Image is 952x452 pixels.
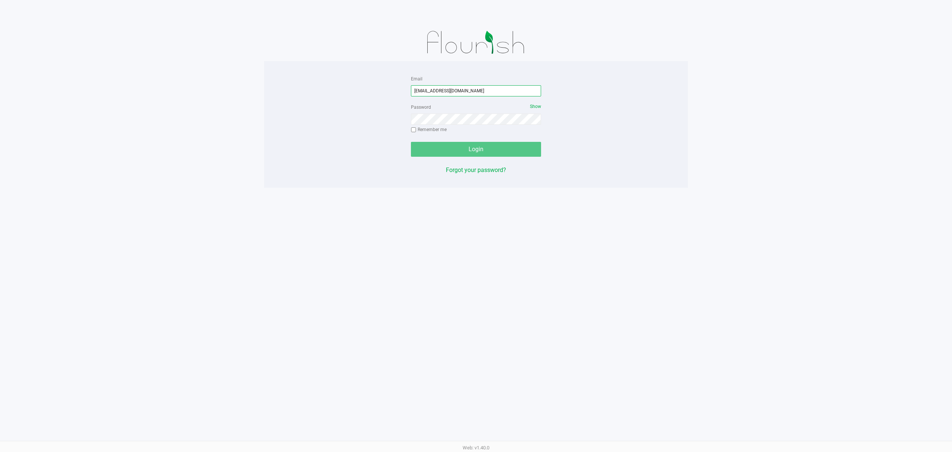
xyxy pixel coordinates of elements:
[446,166,506,175] button: Forgot your password?
[411,127,416,133] input: Remember me
[411,126,447,133] label: Remember me
[530,104,541,109] span: Show
[411,104,431,111] label: Password
[463,445,489,451] span: Web: v1.40.0
[411,76,422,82] label: Email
